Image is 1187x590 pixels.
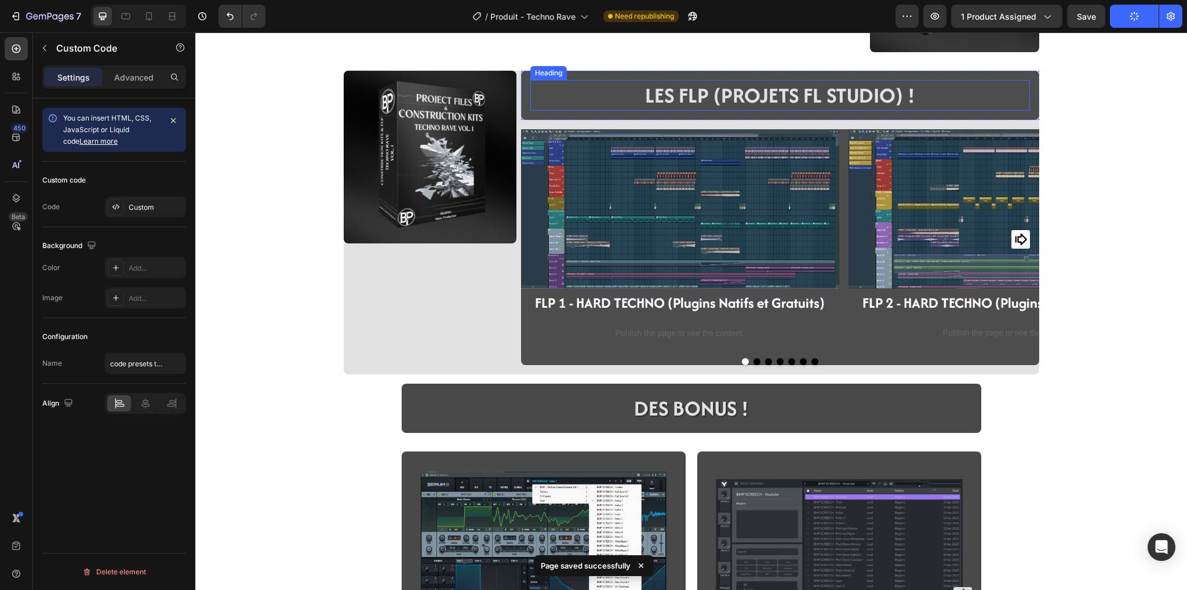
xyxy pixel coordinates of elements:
[616,326,623,333] button: Dot
[326,295,644,307] p: Publish the page to see the content.
[485,10,488,23] span: /
[335,48,835,78] h2: LES FLP (PROJETS FL STUDIO) !
[593,326,600,333] button: Dot
[326,97,644,256] img: gempages_570337673013626080-3a85bb18-23f3-4677-b72b-6217147d5e83.png
[547,326,554,333] button: Dot
[219,5,265,28] div: Undo/Redo
[42,358,62,369] div: Name
[653,97,971,256] img: gempages_570337673013626080-e3c9028a-161f-4912-bf1c-703695643f15.png
[56,41,155,55] p: Custom Code
[1077,12,1096,21] span: Save
[42,238,99,254] div: Background
[63,114,151,145] span: You can insert HTML, CSS, JavaScript or Liquid code
[76,9,81,23] p: 7
[581,326,588,333] button: Dot
[129,202,183,213] div: Custom
[961,10,1036,23] span: 1 product assigned
[327,257,643,285] p: FLP 1 - HARD TECHNO (Plugins Natifs et Gratuits)
[42,263,60,273] div: Color
[653,294,971,307] p: Publish the page to see the content.
[42,396,75,411] div: Align
[42,563,186,581] button: Delete element
[816,198,835,216] button: Carousel Next Arrow
[558,326,565,333] button: Dot
[541,560,631,571] p: Page saved successfully
[42,293,63,303] div: Image
[605,326,611,333] button: Dot
[1148,533,1175,561] div: Open Intercom Messenger
[951,5,1062,28] button: 1 product assigned
[114,71,154,83] p: Advanced
[42,332,88,342] div: Configuration
[79,137,118,145] a: Learn more
[42,202,60,212] div: Code
[82,565,146,579] div: Delete element
[42,175,86,185] div: Custom code
[667,260,957,281] strong: FLP 2 - HARD TECHNO (Plugins Natifs et Gratuits)
[195,32,1187,590] iframe: Design area
[615,11,674,21] span: Need republishing
[438,360,555,391] h2: DES BONUS !
[129,293,183,304] div: Add...
[1067,5,1105,28] button: Save
[490,10,576,23] span: Produit - Techno Rave
[129,263,183,274] div: Add...
[5,5,86,28] button: 7
[11,123,28,133] div: 450
[337,35,369,46] div: Heading
[9,212,28,221] div: Beta
[758,555,777,573] button: Carousel Next Arrow
[570,326,577,333] button: Dot
[57,71,90,83] p: Settings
